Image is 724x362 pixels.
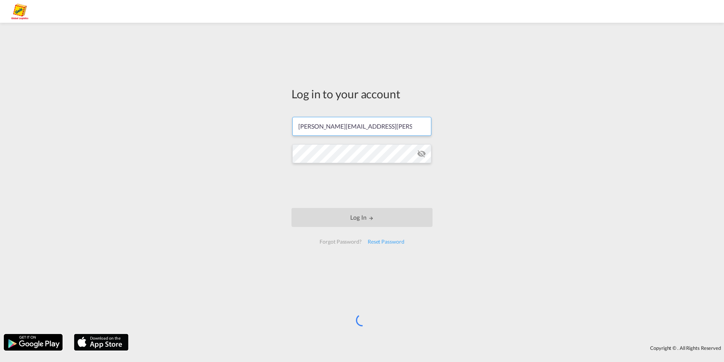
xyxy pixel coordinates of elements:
div: Copyright © . All Rights Reserved [132,342,724,354]
img: apple.png [73,333,129,351]
div: Reset Password [365,235,407,249]
button: LOGIN [291,208,433,227]
input: Enter email/phone number [292,117,431,136]
div: Forgot Password? [317,235,364,249]
iframe: reCAPTCHA [304,171,420,200]
md-icon: icon-eye-off [417,149,426,158]
img: a2a4a140666c11eeab5485e577415959.png [11,3,28,20]
div: Log in to your account [291,86,433,102]
img: google.png [3,333,63,351]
